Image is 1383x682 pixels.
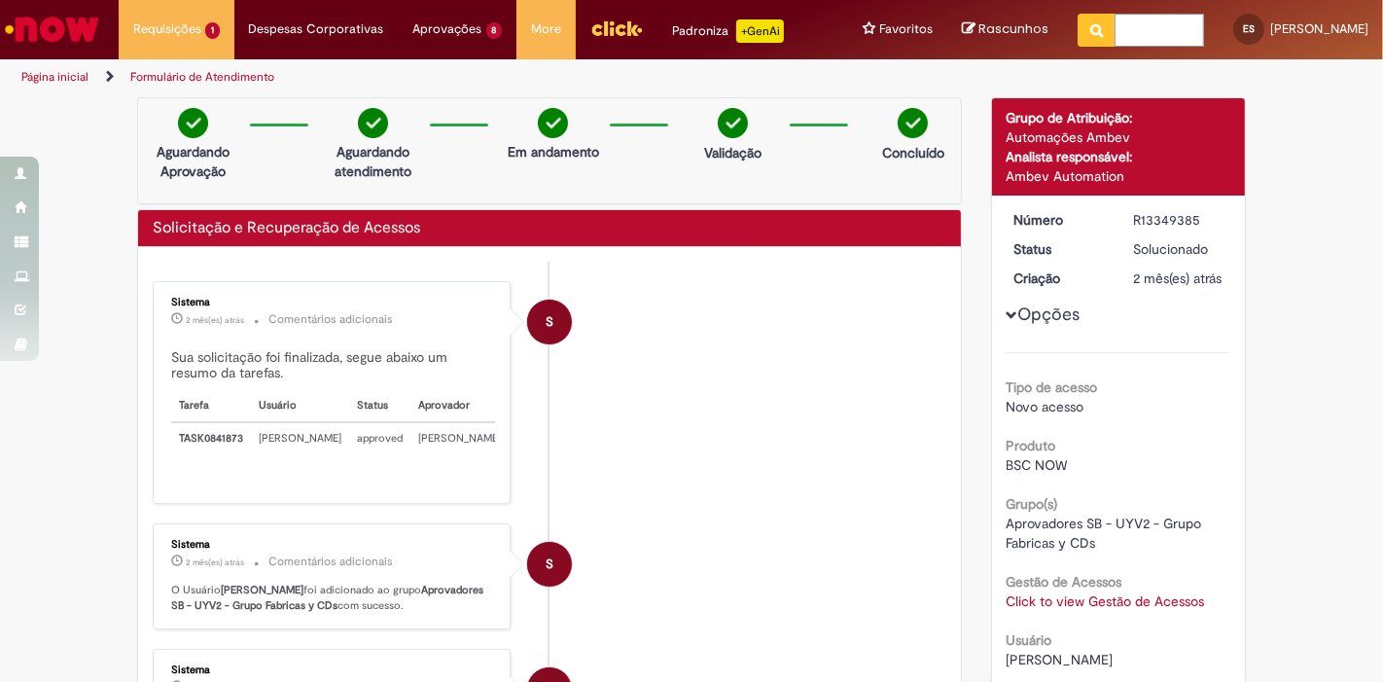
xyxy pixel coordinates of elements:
img: check-circle-green.png [538,108,568,138]
th: TASK0841873 [171,422,251,469]
span: S [546,541,553,588]
span: Rascunhos [978,19,1048,38]
b: Usuário [1007,631,1052,649]
time: 07/08/2025 11:53:01 [186,314,244,326]
ul: Trilhas de página [15,59,907,95]
dt: Status [1000,239,1119,259]
b: [PERSON_NAME] [221,583,303,597]
b: Grupo(s) [1007,495,1058,513]
a: Formulário de Atendimento [130,69,274,85]
a: Click to view Gestão de Acessos [1007,592,1205,610]
span: 1 [205,22,220,39]
span: ES [1243,22,1255,35]
div: System [527,300,572,344]
div: Analista responsável: [1007,147,1231,166]
div: Automações Ambev [1007,127,1231,147]
p: +GenAi [736,19,784,43]
th: Status [349,390,410,422]
div: Padroniza [672,19,784,43]
div: R13349385 [1133,210,1223,230]
span: [PERSON_NAME] [1007,651,1114,668]
div: Sistema [171,664,495,676]
span: 2 mês(es) atrás [186,314,244,326]
h2: Solicitação e Recuperação de Acessos Histórico de tíquete [153,220,420,237]
div: Sistema [171,539,495,551]
th: Aprovador [410,390,509,422]
span: BSC NOW [1007,456,1068,474]
div: System [527,542,572,587]
b: Produto [1007,437,1056,454]
a: Rascunhos [962,20,1048,39]
span: 2 mês(es) atrás [186,556,244,568]
b: Gestão de Acessos [1007,573,1122,591]
dt: Criação [1000,269,1119,288]
h5: Sua solicitação foi finalizada, segue abaixo um resumo da tarefas. [171,350,495,380]
dt: Número [1000,210,1119,230]
small: Comentários adicionais [268,311,393,328]
div: 04/08/2025 09:16:46 [1133,269,1223,288]
div: Solucionado [1133,239,1223,259]
p: Concluído [882,143,944,162]
div: Sistema [171,297,495,308]
td: [PERSON_NAME] [410,422,509,469]
button: Pesquisar [1078,14,1116,47]
span: Aprovadores SB - UYV2 - Grupo Fabricas y CDs [1007,515,1206,552]
p: O Usuário foi adicionado ao grupo com sucesso. [171,583,495,613]
p: Aguardando atendimento [326,142,420,181]
p: Aguardando Aprovação [146,142,240,181]
span: 8 [486,22,503,39]
span: Novo acesso [1007,398,1084,415]
th: Usuário [251,390,349,422]
img: check-circle-green.png [718,108,748,138]
span: More [531,19,561,39]
span: S [546,299,553,345]
p: Validação [704,143,762,162]
div: Grupo de Atribuição: [1007,108,1231,127]
small: Comentários adicionais [268,554,393,570]
time: 07/08/2025 11:51:35 [186,556,244,568]
b: Tipo de acesso [1007,378,1098,396]
a: Página inicial [21,69,89,85]
td: approved [349,422,410,469]
th: Tarefa [171,390,251,422]
img: ServiceNow [2,10,102,49]
td: [PERSON_NAME] [251,422,349,469]
span: Aprovações [413,19,482,39]
span: 2 mês(es) atrás [1133,269,1222,287]
span: Requisições [133,19,201,39]
p: Em andamento [508,142,599,162]
span: Despesas Corporativas [249,19,384,39]
time: 04/08/2025 09:16:46 [1133,269,1222,287]
img: check-circle-green.png [178,108,208,138]
span: Favoritos [879,19,933,39]
span: [PERSON_NAME] [1270,20,1368,37]
img: click_logo_yellow_360x200.png [590,14,643,43]
img: check-circle-green.png [358,108,388,138]
b: Aprovadores SB - UYV2 - Grupo Fabricas y CDs [171,583,486,613]
img: check-circle-green.png [898,108,928,138]
div: Ambev Automation [1007,166,1231,186]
